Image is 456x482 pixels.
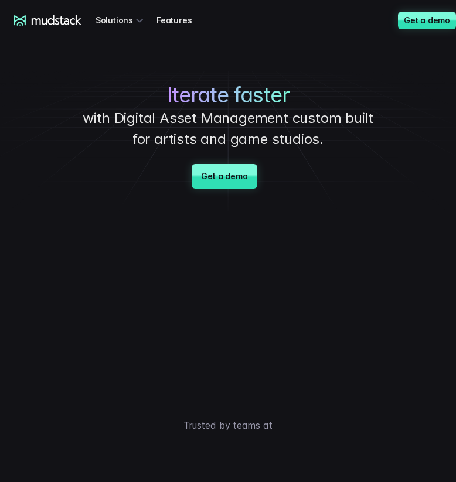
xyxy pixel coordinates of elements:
div: Solutions [96,9,147,31]
a: Features [156,9,206,31]
a: mudstack logo [14,15,81,26]
p: with Digital Asset Management custom built for artists and game studios. [75,108,381,150]
span: Iterate faster [167,83,290,108]
a: Get a demo [398,12,456,29]
a: Get a demo [192,164,257,189]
